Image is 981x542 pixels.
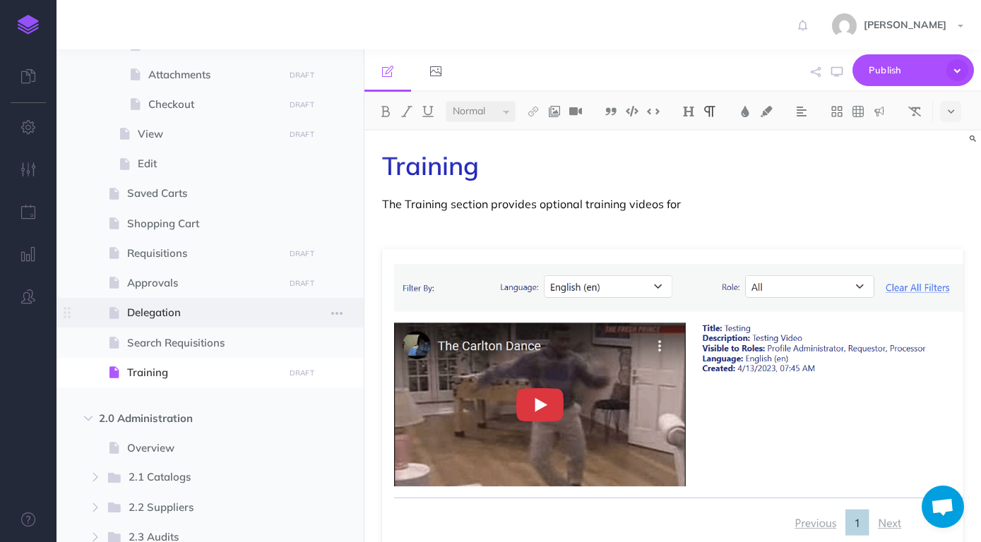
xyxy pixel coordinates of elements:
span: 2.1 Catalogs [129,469,258,487]
small: DRAFT [290,71,314,80]
img: Headings dropdown button [682,106,695,117]
span: 2.0 Administration [99,410,261,427]
span: Requisitions [127,245,279,262]
button: DRAFT [284,365,319,381]
img: Create table button [852,106,864,117]
span: Edit [138,155,279,172]
img: Text color button [739,106,751,117]
small: DRAFT [290,249,314,258]
small: DRAFT [290,368,314,378]
span: Overview [127,440,279,457]
button: DRAFT [284,246,319,262]
span: View [138,126,279,143]
img: Clear styles button [908,106,921,117]
small: DRAFT [290,100,314,109]
img: Code block button [626,106,638,116]
span: [PERSON_NAME] [857,18,953,31]
span: Delegation [127,304,279,321]
small: DRAFT [290,279,314,288]
img: Inline code button [647,106,660,116]
img: Add image button [548,106,561,117]
span: Shopping Cart [127,215,279,232]
img: 743f3ee6f9f80ed2ad13fd650e81ed88.jpg [832,13,857,38]
span: Training [382,150,479,181]
a: Open chat [922,486,964,528]
span: Training [127,364,279,381]
img: Blockquote button [605,106,617,117]
span: Attachments [148,66,279,83]
span: Saved Carts [127,185,279,202]
p: The Training section provides optional training videos for [382,195,963,212]
img: Link button [527,106,540,117]
button: DRAFT [284,97,319,113]
span: Checkout [148,96,279,113]
button: DRAFT [284,126,319,143]
img: logo-mark.svg [18,15,39,35]
span: Approvals [127,275,279,291]
span: Search Requisitions [127,335,279,351]
img: Paragraph button [703,106,716,117]
small: DRAFT [290,130,314,139]
img: Bold button [379,106,392,117]
img: Alignment dropdown menu button [795,106,808,117]
img: Underline button [422,106,434,117]
img: Add video button [569,106,582,117]
img: Callout dropdown menu button [873,106,886,117]
button: Publish [852,54,974,86]
span: 2.2 Suppliers [129,499,258,517]
span: Publish [869,59,939,81]
button: DRAFT [284,67,319,83]
button: DRAFT [284,275,319,291]
img: Italic button [400,106,413,117]
img: Text background color button [760,106,773,117]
